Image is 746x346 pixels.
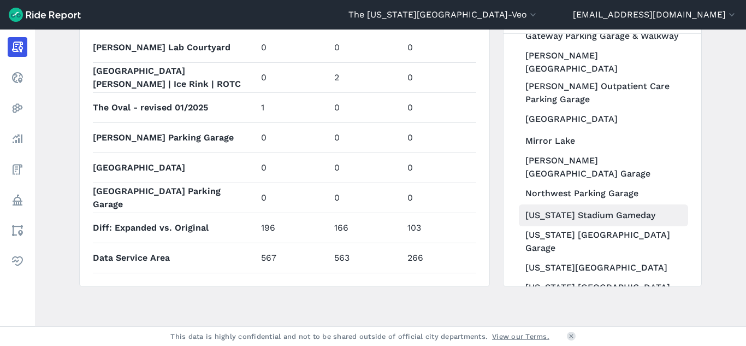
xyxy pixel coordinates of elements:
[330,153,403,183] td: 0
[403,122,476,153] td: 0
[403,273,476,303] td: 335
[257,62,330,92] td: 0
[257,153,330,183] td: 0
[257,32,330,62] td: 0
[403,213,476,243] td: 103
[330,183,403,213] td: 0
[330,32,403,62] td: 0
[403,62,476,92] td: 0
[519,108,688,130] a: [GEOGRAPHIC_DATA]
[93,273,257,303] th: OSU Expanded Campus Boundary
[519,204,688,226] a: [US_STATE] Stadium Gameday
[519,257,688,279] a: [US_STATE][GEOGRAPHIC_DATA]
[403,183,476,213] td: 0
[330,273,403,303] td: 690
[330,243,403,273] td: 563
[519,25,688,47] a: Gateway Parking Garage & Walkway
[348,8,538,21] button: The [US_STATE][GEOGRAPHIC_DATA]-Veo
[8,37,27,57] a: Report
[519,78,688,108] a: [PERSON_NAME] Outpatient Care Parking Garage
[330,122,403,153] td: 0
[573,8,737,21] button: [EMAIL_ADDRESS][DOMAIN_NAME]
[403,92,476,122] td: 0
[257,213,330,243] td: 196
[330,62,403,92] td: 2
[403,32,476,62] td: 0
[403,243,476,273] td: 266
[93,92,257,122] th: The Oval - revised 01/2025
[257,122,330,153] td: 0
[403,153,476,183] td: 0
[93,183,257,213] th: [GEOGRAPHIC_DATA] Parking Garage
[519,183,688,204] a: Northwest Parking Garage
[8,129,27,149] a: Analyze
[93,122,257,153] th: [PERSON_NAME] Parking Garage
[330,92,403,122] td: 0
[519,279,688,309] a: [US_STATE] [GEOGRAPHIC_DATA] Garage
[8,251,27,271] a: Health
[93,32,257,62] th: [PERSON_NAME] Lab Courtyard
[257,243,330,273] td: 567
[93,213,257,243] th: Diff: Expanded vs. Original
[519,47,688,78] a: [PERSON_NAME][GEOGRAPHIC_DATA]
[93,243,257,273] th: Data Service Area
[8,160,27,179] a: Fees
[257,273,330,303] td: 711
[330,213,403,243] td: 166
[8,221,27,241] a: Areas
[519,226,688,257] a: [US_STATE] [GEOGRAPHIC_DATA] Garage
[9,8,81,22] img: Ride Report
[93,153,257,183] th: [GEOGRAPHIC_DATA]
[8,190,27,210] a: Policy
[519,130,688,152] a: Mirror Lake
[93,62,257,92] th: [GEOGRAPHIC_DATA][PERSON_NAME] | Ice Rink | ROTC
[519,152,688,183] a: [PERSON_NAME][GEOGRAPHIC_DATA] Garage
[8,68,27,87] a: Realtime
[257,92,330,122] td: 1
[492,331,549,342] a: View our Terms.
[8,98,27,118] a: Heatmaps
[257,183,330,213] td: 0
